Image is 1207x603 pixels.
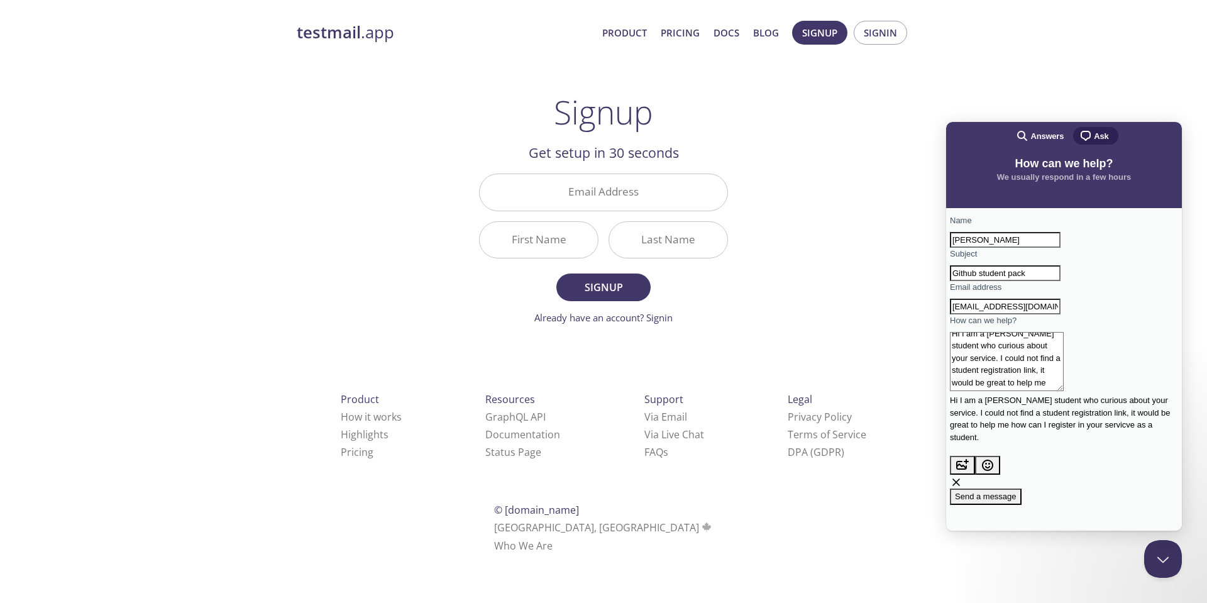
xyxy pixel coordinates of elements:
[946,122,1182,531] iframe: Help Scout Beacon - Live Chat, Contact Form, and Knowledge Base
[788,445,844,459] a: DPA (GDPR)
[485,428,560,441] a: Documentation
[788,428,866,441] a: Terms of Service
[485,410,546,424] a: GraphQL API
[570,279,637,296] span: Signup
[341,392,379,406] span: Product
[534,311,673,324] a: Already have an account? Signin
[644,428,704,441] a: Via Live Chat
[602,25,647,41] a: Product
[485,445,541,459] a: Status Page
[556,274,651,301] button: Signup
[802,25,837,41] span: Signup
[644,410,687,424] a: Via Email
[854,21,907,45] button: Signin
[479,142,728,163] h2: Get setup in 30 seconds
[864,25,897,41] span: Signin
[341,410,402,424] a: How it works
[1144,540,1182,578] iframe: Help Scout Beacon - Close
[494,521,714,534] span: [GEOGRAPHIC_DATA], [GEOGRAPHIC_DATA]
[788,392,812,406] span: Legal
[494,503,579,517] span: © [DOMAIN_NAME]
[792,21,847,45] button: Signup
[297,22,592,43] a: testmail.app
[341,428,389,441] a: Highlights
[788,410,852,424] a: Privacy Policy
[341,445,373,459] a: Pricing
[485,392,535,406] span: Resources
[297,21,361,43] strong: testmail
[714,25,739,41] a: Docs
[663,445,668,459] span: s
[661,25,700,41] a: Pricing
[644,392,683,406] span: Support
[494,539,553,553] a: Who We Are
[554,93,653,131] h1: Signup
[644,445,668,459] a: FAQ
[753,25,779,41] a: Blog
